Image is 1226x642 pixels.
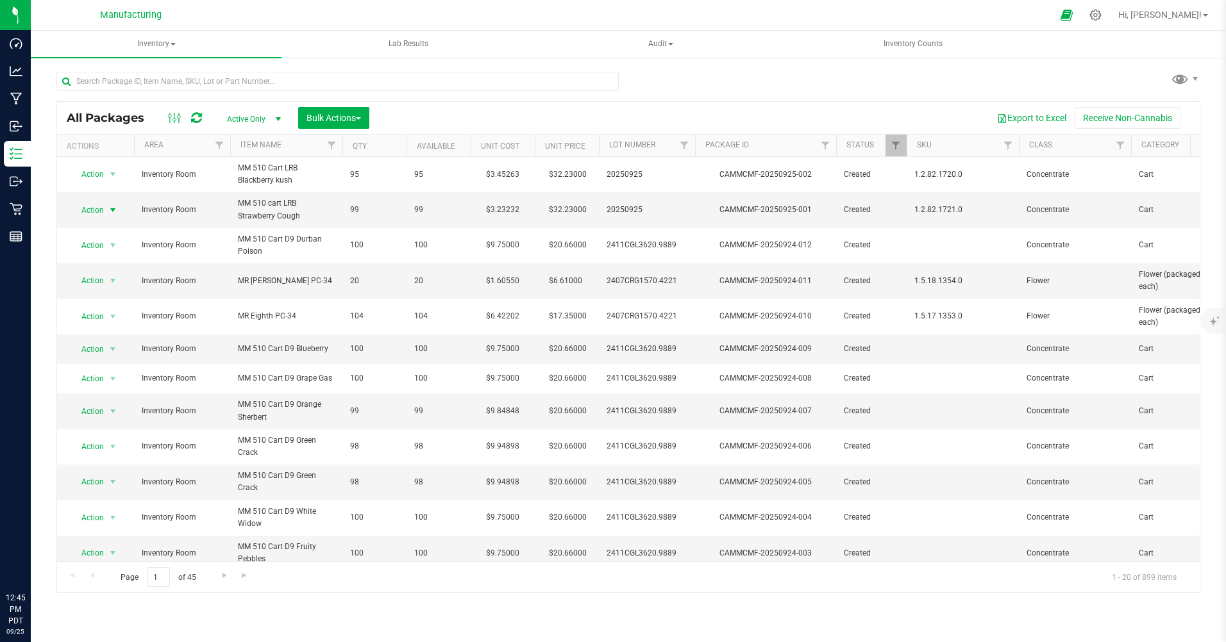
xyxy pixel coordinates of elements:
[10,230,22,243] inline-svg: Reports
[238,275,335,287] span: MR [PERSON_NAME] PC-34
[105,201,121,219] span: select
[542,369,593,388] span: $20.66000
[105,236,121,254] span: select
[414,169,463,181] span: 95
[1027,310,1123,322] span: Flower
[914,169,1011,181] span: 1.2.82.1720.0
[1027,405,1123,417] span: Concentrate
[350,275,399,287] span: 20
[844,204,899,216] span: Created
[100,10,162,21] span: Manufacturing
[607,310,687,322] span: 2407CRG1570.4221
[542,307,593,325] span: $17.35000
[142,476,223,488] span: Inventory Room
[350,169,399,181] span: 95
[1027,169,1123,181] span: Concentrate
[142,372,223,384] span: Inventory Room
[536,31,785,57] span: Audit
[350,372,399,384] span: 100
[844,547,899,559] span: Created
[414,440,463,452] span: 98
[70,438,105,456] span: Action
[844,310,899,322] span: Created
[142,204,223,216] span: Inventory Room
[607,547,687,559] span: 2411CGL3620.9889
[607,169,687,181] span: 20250925
[350,476,399,488] span: 98
[693,547,838,559] div: CAMMCMF-20250924-003
[844,511,899,523] span: Created
[844,343,899,355] span: Created
[607,511,687,523] span: 2411CGL3620.9889
[371,38,446,49] span: Lab Results
[240,140,281,149] a: Item Name
[70,201,105,219] span: Action
[209,135,230,156] a: Filter
[144,140,164,149] a: Area
[471,500,535,536] td: $9.75000
[142,405,223,417] span: Inventory Room
[693,169,838,181] div: CAMMCMF-20250925-002
[70,165,105,183] span: Action
[1027,547,1123,559] span: Concentrate
[67,111,157,125] span: All Packages
[1027,372,1123,384] span: Concentrate
[10,120,22,133] inline-svg: Inbound
[886,135,907,156] a: Filter
[844,476,899,488] span: Created
[56,72,619,91] input: Search Package ID, Item Name, SKU, Lot or Part Number...
[414,204,463,216] span: 99
[414,476,463,488] span: 98
[607,440,687,452] span: 2411CGL3620.9889
[238,470,335,494] span: MM 510 Cart D9 Green Crack
[542,340,593,358] span: $20.66000
[914,204,1011,216] span: 1.2.82.1721.0
[70,340,105,358] span: Action
[414,405,463,417] span: 99
[10,147,22,160] inline-svg: Inventory
[998,135,1019,156] a: Filter
[471,536,535,571] td: $9.75000
[70,473,105,491] span: Action
[471,299,535,334] td: $6.42202
[414,239,463,251] span: 100
[1027,476,1123,488] span: Concentrate
[350,310,399,322] span: 104
[471,157,535,192] td: $3.45263
[70,308,105,325] span: Action
[350,547,399,559] span: 100
[105,473,121,491] span: select
[1027,343,1123,355] span: Concentrate
[1027,275,1123,287] span: Flower
[142,547,223,559] span: Inventory Room
[471,192,535,227] td: $3.23232
[105,509,121,527] span: select
[105,340,121,358] span: select
[607,476,687,488] span: 2411CGL3620.9889
[10,175,22,188] inline-svg: Outbound
[705,140,749,149] a: Package ID
[238,399,335,423] span: MM 510 Cart D9 Orange Sherbert
[607,239,687,251] span: 2411CGL3620.9889
[283,31,533,58] a: Lab Results
[1027,440,1123,452] span: Concentrate
[238,310,335,322] span: MR Eighth PC-34
[215,567,233,584] a: Go to the next page
[693,204,838,216] div: CAMMCMF-20250925-001
[70,272,105,290] span: Action
[844,372,899,384] span: Created
[471,263,535,299] td: $1.60550
[105,402,121,420] span: select
[693,440,838,452] div: CAMMCMF-20250924-006
[238,372,335,384] span: MM 510 Cart D9 Grape Gas
[6,592,25,627] p: 12:45 PM PDT
[844,169,899,181] span: Created
[471,364,535,393] td: $9.75000
[70,236,105,254] span: Action
[607,204,687,216] span: 20250925
[10,202,22,215] inline-svg: Retail
[350,343,399,355] span: 100
[846,140,874,149] a: Status
[13,539,51,578] iframe: Resource center
[10,92,22,105] inline-svg: Manufacturing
